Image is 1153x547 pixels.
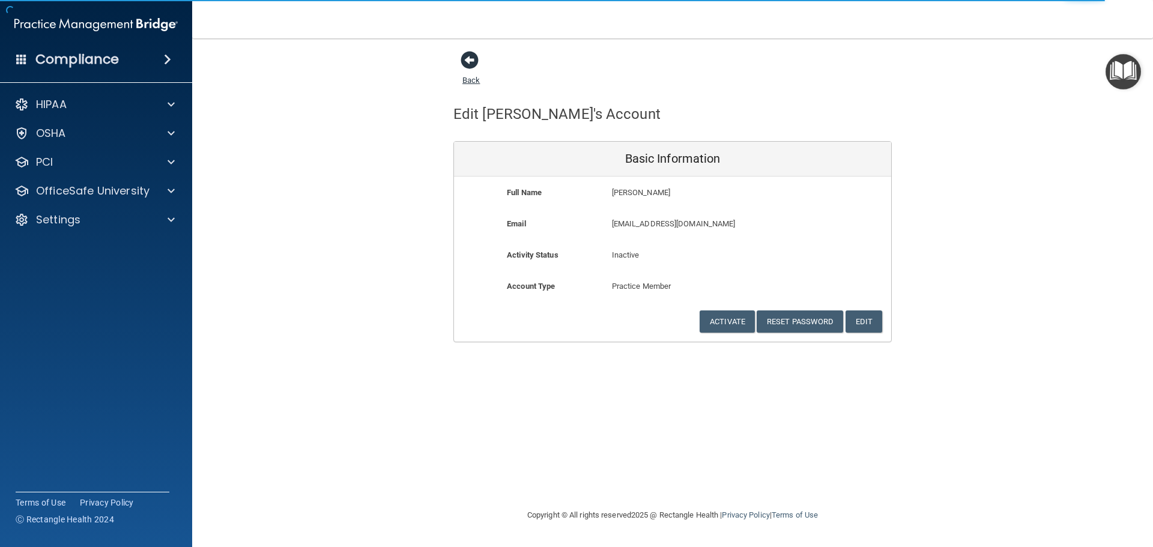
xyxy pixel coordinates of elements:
[507,282,555,291] b: Account Type
[846,310,882,333] button: Edit
[14,13,178,37] img: PMB logo
[14,184,175,198] a: OfficeSafe University
[35,51,119,68] h4: Compliance
[772,510,818,519] a: Terms of Use
[462,61,480,85] a: Back
[612,217,803,231] p: [EMAIL_ADDRESS][DOMAIN_NAME]
[453,496,892,534] div: Copyright © All rights reserved 2025 @ Rectangle Health | |
[507,188,542,197] b: Full Name
[14,155,175,169] a: PCI
[453,106,661,122] h4: Edit [PERSON_NAME]'s Account
[36,97,67,112] p: HIPAA
[507,219,526,228] b: Email
[700,310,755,333] button: Activate
[14,97,175,112] a: HIPAA
[36,126,66,141] p: OSHA
[612,279,734,294] p: Practice Member
[612,186,803,200] p: [PERSON_NAME]
[36,155,53,169] p: PCI
[722,510,769,519] a: Privacy Policy
[14,213,175,227] a: Settings
[14,126,175,141] a: OSHA
[16,497,65,509] a: Terms of Use
[36,184,150,198] p: OfficeSafe University
[16,513,114,525] span: Ⓒ Rectangle Health 2024
[757,310,843,333] button: Reset Password
[1106,54,1141,89] button: Open Resource Center
[80,497,134,509] a: Privacy Policy
[612,248,734,262] p: Inactive
[454,142,891,177] div: Basic Information
[507,250,558,259] b: Activity Status
[36,213,80,227] p: Settings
